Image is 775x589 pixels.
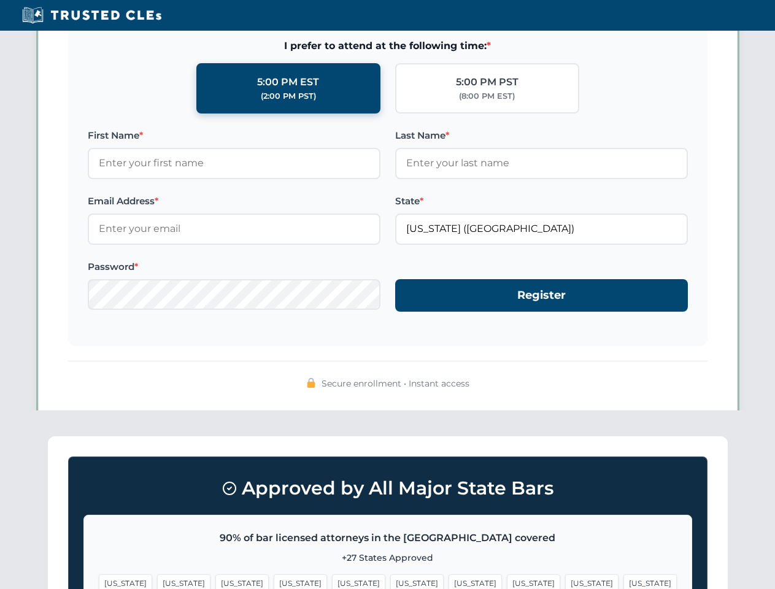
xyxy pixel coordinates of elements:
[99,551,677,564] p: +27 States Approved
[395,194,688,209] label: State
[322,377,469,390] span: Secure enrollment • Instant access
[306,378,316,388] img: 🔒
[88,128,380,143] label: First Name
[88,260,380,274] label: Password
[88,214,380,244] input: Enter your email
[395,128,688,143] label: Last Name
[261,90,316,102] div: (2:00 PM PST)
[88,194,380,209] label: Email Address
[456,74,519,90] div: 5:00 PM PST
[395,214,688,244] input: Florida (FL)
[88,148,380,179] input: Enter your first name
[18,6,165,25] img: Trusted CLEs
[395,279,688,312] button: Register
[88,38,688,54] span: I prefer to attend at the following time:
[83,472,692,505] h3: Approved by All Major State Bars
[257,74,319,90] div: 5:00 PM EST
[395,148,688,179] input: Enter your last name
[459,90,515,102] div: (8:00 PM EST)
[99,530,677,546] p: 90% of bar licensed attorneys in the [GEOGRAPHIC_DATA] covered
